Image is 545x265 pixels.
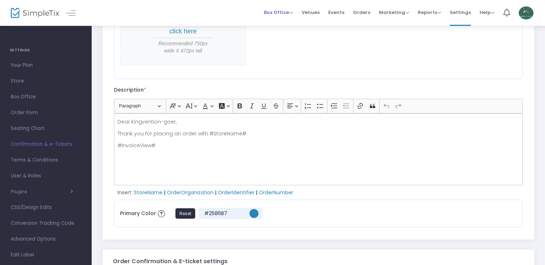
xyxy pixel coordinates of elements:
[11,108,81,117] span: Order Form
[11,234,81,244] span: Advanced Options
[214,189,218,196] span: |
[450,3,471,22] span: Settings
[118,189,134,196] span: Insert :
[11,203,81,212] span: CSS/Design Edits
[11,219,81,228] span: Conversion Tracking Code
[134,189,162,196] span: StoreName
[11,171,81,181] span: User & Roles
[255,189,259,196] span: |
[118,118,519,125] p: Dear Kingvention-goer,
[114,99,523,113] div: Editor toolbar
[169,28,197,35] span: click here
[353,3,370,22] span: Orders
[264,9,293,16] span: Box Office
[302,3,320,22] span: Venues
[11,124,81,133] span: Seating Chart
[11,92,81,102] span: Box Office
[120,208,167,219] label: Primary Color
[11,140,81,149] span: Confirmation & e-Tickets
[114,113,523,185] div: Rich Text Editor, main
[158,210,165,217] img: question-mark
[11,61,81,70] span: Your Plan
[480,9,495,16] span: Help
[162,189,167,196] span: |
[11,189,73,195] button: Plugins
[118,130,519,137] p: Thank you for placing an order with #StoreName#.
[153,40,213,54] span: Recommended 750px wide X 472px tall
[175,208,195,219] button: Reset
[379,9,409,16] span: Marketing
[11,76,81,86] span: Store
[246,208,259,219] kendo-colorpicker: #2586b7
[113,259,228,264] h3: Order Confirmation & E-ticket settings
[418,9,441,16] span: Reports
[11,155,81,165] span: Terms & Conditions
[119,102,156,110] span: Paragraph
[153,18,213,36] p: Drag and drop or
[11,250,81,260] span: Edit Label
[259,189,293,196] span: OrderNumber
[118,142,519,149] p: #InvoiceView#
[10,43,82,57] h4: SETTINGS
[328,3,344,22] span: Events
[167,189,214,196] span: OrderOrganization
[114,86,146,93] label: Description
[202,210,246,217] span: #2586B7
[116,101,164,112] button: Paragraph
[218,189,255,196] span: OrderIdentifier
